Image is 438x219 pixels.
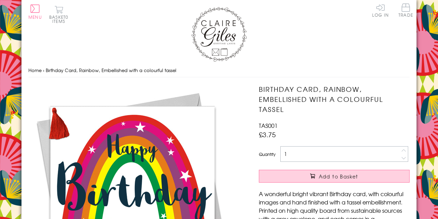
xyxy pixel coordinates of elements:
[46,67,176,73] span: Birthday Card, Rainbow, Embellished with a colourful tassel
[259,121,278,130] span: TAS001
[28,67,42,73] a: Home
[319,173,358,180] span: Add to Basket
[372,3,389,17] a: Log In
[52,14,68,24] span: 0 items
[28,63,410,78] nav: breadcrumbs
[259,130,276,139] span: £3.75
[398,3,413,17] span: Trade
[28,5,42,19] button: Menu
[398,3,413,18] a: Trade
[43,67,44,73] span: ›
[259,151,275,157] label: Quantity
[259,84,410,114] h1: Birthday Card, Rainbow, Embellished with a colourful tassel
[259,170,410,183] button: Add to Basket
[49,6,68,23] button: Basket0 items
[191,7,247,62] img: Claire Giles Greetings Cards
[28,14,42,20] span: Menu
